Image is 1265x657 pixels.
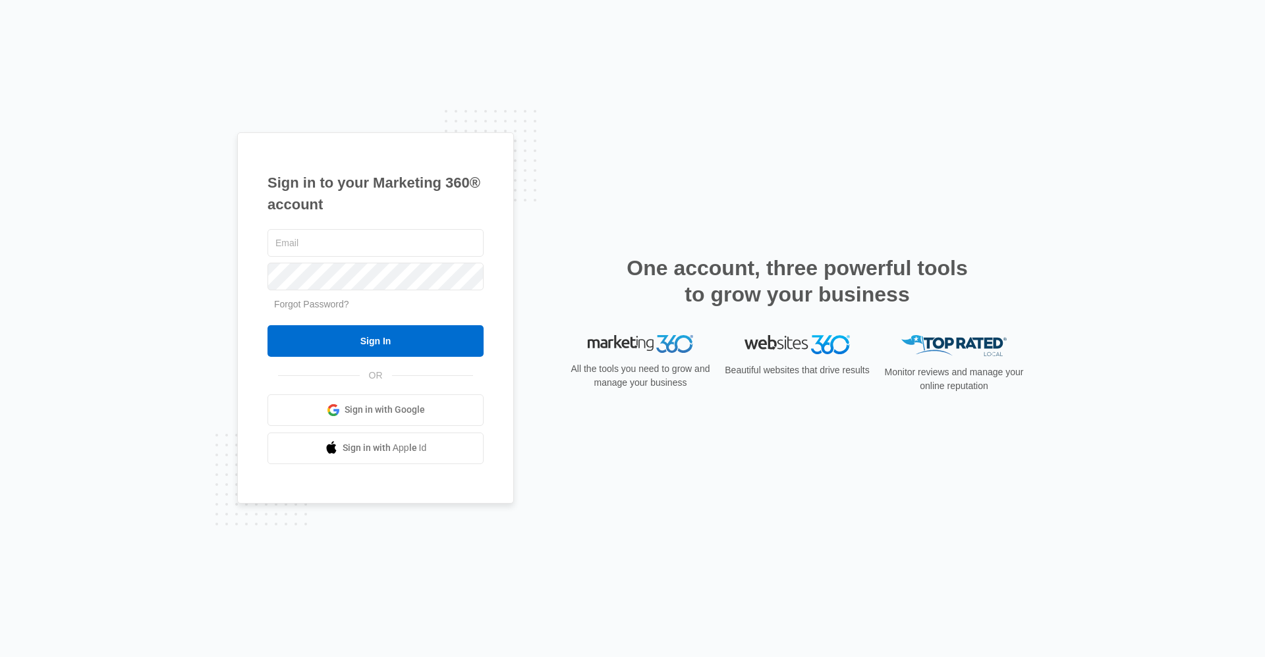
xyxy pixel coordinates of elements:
[360,369,392,382] span: OR
[267,229,484,257] input: Email
[567,362,714,390] p: All the tools you need to grow and manage your business
[745,335,850,354] img: Websites 360
[623,255,972,307] h2: One account, three powerful tools to grow your business
[267,172,484,215] h1: Sign in to your Marketing 360® account
[588,335,693,354] img: Marketing 360
[267,325,484,357] input: Sign In
[267,433,484,464] a: Sign in with Apple Id
[723,363,871,377] p: Beautiful websites that drive results
[343,441,427,455] span: Sign in with Apple Id
[345,403,425,417] span: Sign in with Google
[880,365,1028,393] p: Monitor reviews and manage your online reputation
[267,394,484,426] a: Sign in with Google
[901,335,1007,357] img: Top Rated Local
[274,299,349,309] a: Forgot Password?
